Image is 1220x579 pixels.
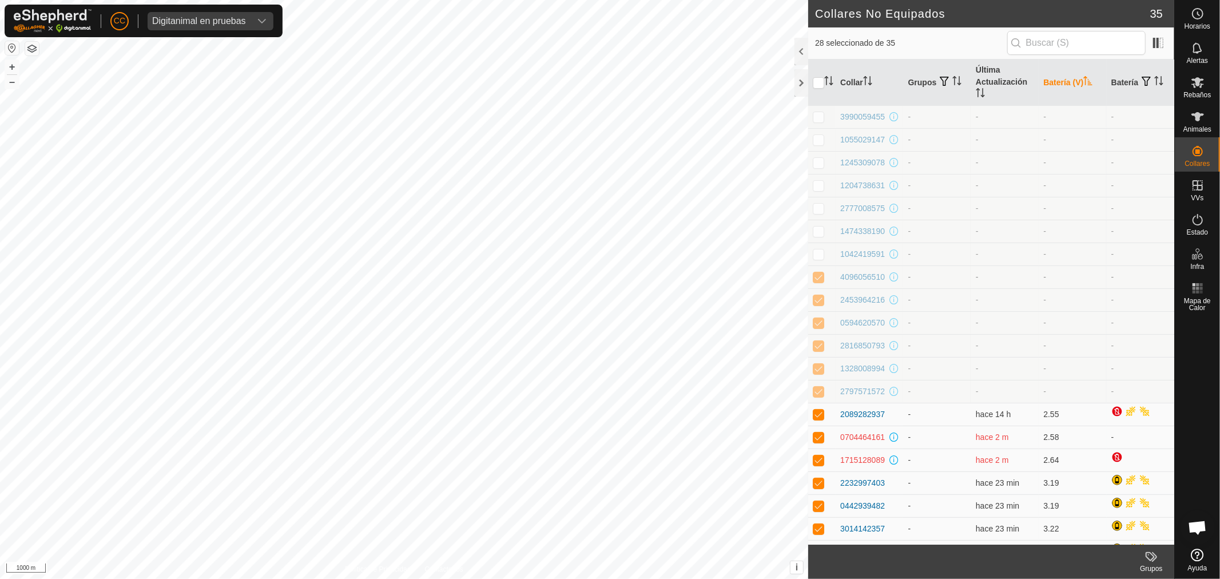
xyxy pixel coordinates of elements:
td: - [903,128,971,151]
span: - [976,158,979,167]
td: - [1107,105,1174,128]
input: Buscar (S) [1007,31,1146,55]
td: - [1107,265,1174,288]
button: Capas del Mapa [25,42,39,55]
td: - [903,288,971,311]
div: 3014142357 [840,523,885,535]
td: - [1039,151,1106,174]
th: Collar [836,60,903,106]
div: 0442939482 [840,500,885,512]
div: 1204738631 [840,180,885,192]
p-sorticon: Activar para ordenar [1083,78,1092,87]
td: - [1039,288,1106,311]
div: 2777008575 [840,203,885,215]
td: - [903,449,971,471]
p-sorticon: Activar para ordenar [1154,78,1163,87]
p-sorticon: Activar para ordenar [952,78,961,87]
td: - [903,197,971,220]
td: 3.19 [1039,471,1106,494]
button: i [790,561,803,574]
div: 1474338190 [840,225,885,237]
span: 28 ago 2025, 13:35 [976,478,1019,487]
div: Grupos [1128,564,1174,574]
div: 0704464161 [840,431,885,443]
div: 1055029147 [840,134,885,146]
span: Horarios [1185,23,1210,30]
div: 1042419591 [840,248,885,260]
span: - [976,249,979,259]
span: CC [114,15,125,27]
span: - [976,318,979,327]
div: 1715128089 [840,454,885,466]
td: - [903,517,971,540]
td: - [1039,380,1106,403]
td: 2.64 [1039,449,1106,471]
div: 2797571572 [840,386,885,398]
span: - [976,227,979,236]
td: - [1107,380,1174,403]
span: i [796,562,798,572]
td: - [1039,220,1106,243]
td: - [1039,311,1106,334]
td: - [903,426,971,449]
div: 1328008994 [840,363,885,375]
span: Animales [1183,126,1211,133]
button: Restablecer Mapa [5,41,19,55]
a: Política de Privacidad [345,564,411,574]
span: - [976,204,979,213]
span: Estado [1187,229,1208,236]
a: Ayuda [1175,544,1220,576]
td: - [903,334,971,357]
span: - [976,135,979,144]
span: Mapa de Calor [1178,298,1217,311]
td: - [1039,265,1106,288]
div: 4096056510 [840,271,885,283]
td: - [903,540,971,563]
p-sorticon: Activar para ordenar [824,78,833,87]
div: Digitanimal en pruebas [152,17,246,26]
td: 3.19 [1039,494,1106,517]
th: Última Actualización [971,60,1039,106]
td: - [903,105,971,128]
span: 27 ago 2025, 23:05 [976,410,1011,419]
td: 2.58 [1039,426,1106,449]
span: Collares [1185,160,1210,167]
td: 3.22 [1039,517,1106,540]
td: - [1039,357,1106,380]
td: - [903,174,971,197]
td: - [1107,151,1174,174]
span: Infra [1190,263,1204,270]
span: - [976,112,979,121]
span: 28 ago 2025, 13:35 [976,501,1019,510]
th: Grupos [903,60,971,106]
td: - [1039,334,1106,357]
td: - [1107,357,1174,380]
span: 24 jun 2025, 18:45 [976,433,1009,442]
td: - [903,243,971,265]
td: - [1107,243,1174,265]
td: - [1039,243,1106,265]
td: - [1107,426,1174,449]
td: - [1107,288,1174,311]
span: Alertas [1187,57,1208,64]
td: - [903,380,971,403]
div: 2816850793 [840,340,885,352]
span: 28 seleccionado de 35 [815,37,1007,49]
td: - [1107,311,1174,334]
td: - [903,403,971,426]
div: 2232997403 [840,477,885,489]
td: - [903,220,971,243]
span: 28 ago 2025, 13:35 [976,524,1019,533]
td: - [1039,105,1106,128]
span: - [976,364,979,373]
div: 2453964216 [840,294,885,306]
span: 35 [1150,5,1163,22]
td: - [1107,220,1174,243]
div: 3990059455 [840,111,885,123]
td: - [1039,174,1106,197]
p-sorticon: Activar para ordenar [863,78,872,87]
span: Ayuda [1188,565,1207,572]
p-sorticon: Activar para ordenar [976,90,985,99]
td: - [903,311,971,334]
th: Batería [1107,60,1174,106]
